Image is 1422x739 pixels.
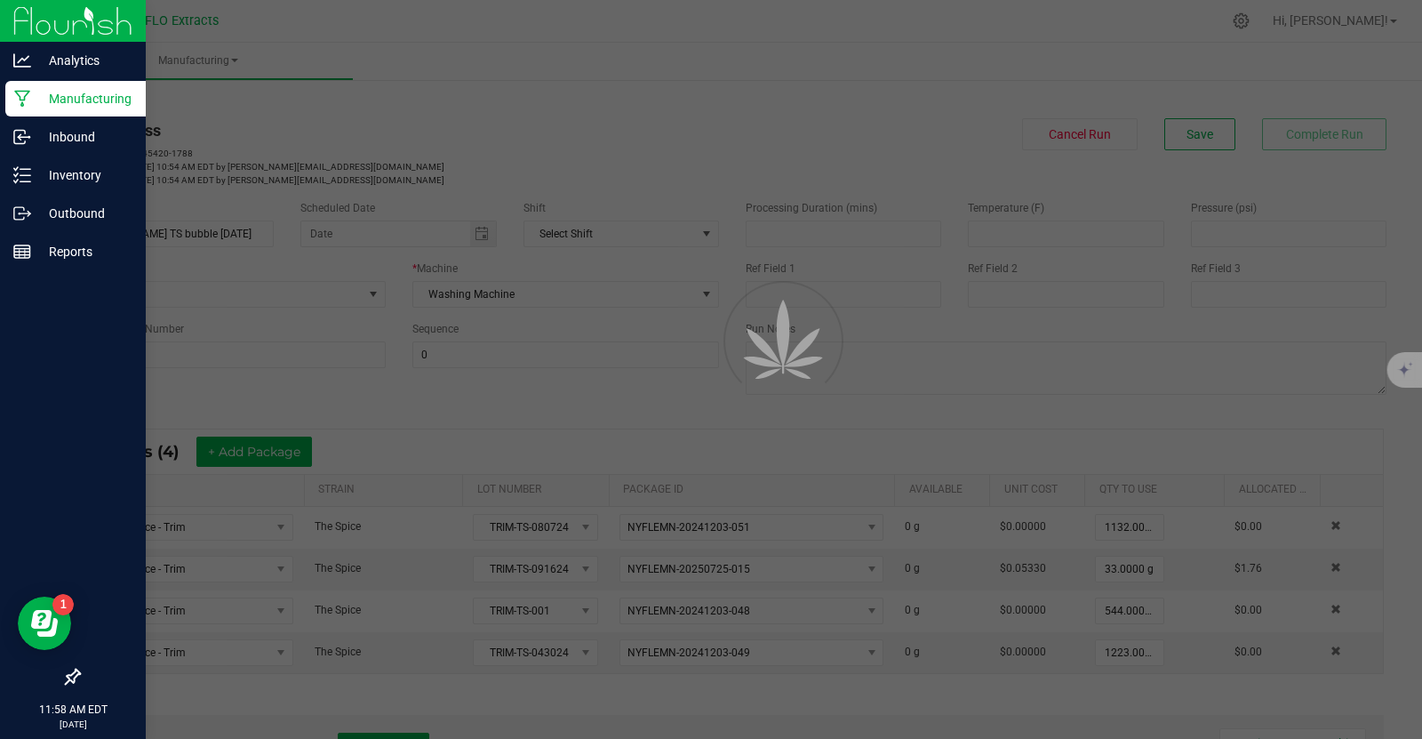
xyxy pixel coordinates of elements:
inline-svg: Analytics [13,52,31,69]
iframe: Resource center unread badge [52,594,74,615]
inline-svg: Inbound [13,128,31,146]
inline-svg: Manufacturing [13,90,31,108]
inline-svg: Inventory [13,166,31,184]
p: Inbound [31,126,138,148]
inline-svg: Outbound [13,205,31,222]
p: Inventory [31,165,138,186]
p: Manufacturing [31,88,138,109]
p: 11:58 AM EDT [8,702,138,718]
p: Outbound [31,203,138,224]
p: Reports [31,241,138,262]
inline-svg: Reports [13,243,31,261]
iframe: Resource center [18,597,71,650]
p: Analytics [31,50,138,71]
p: [DATE] [8,718,138,731]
